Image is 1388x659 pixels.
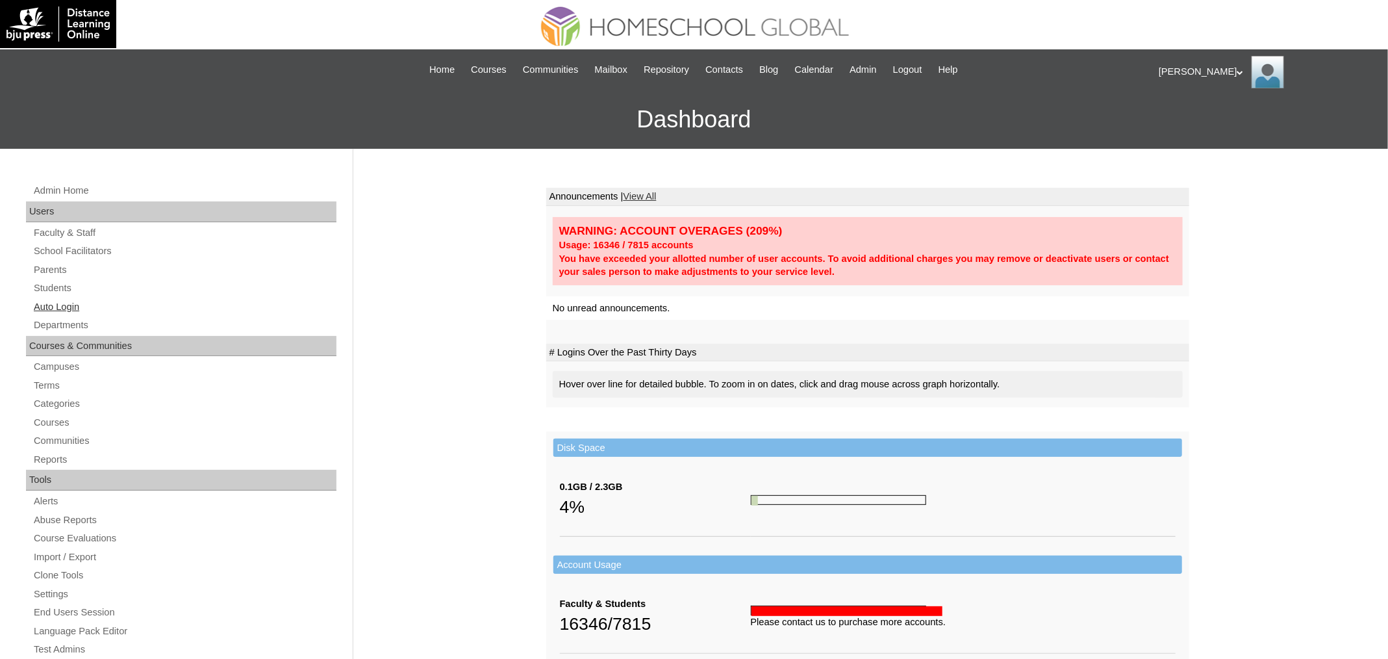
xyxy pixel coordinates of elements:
[32,433,336,449] a: Communities
[32,225,336,241] a: Faculty & Staff
[32,493,336,510] a: Alerts
[32,359,336,375] a: Campuses
[32,549,336,565] a: Import / Export
[6,90,1382,149] h3: Dashboard
[637,62,696,77] a: Repository
[546,296,1189,320] td: No unread announcements.
[26,336,336,357] div: Courses & Communities
[588,62,635,77] a: Mailbox
[553,439,1182,458] td: Disk Space
[32,317,336,333] a: Departments
[789,62,840,77] a: Calendar
[546,344,1189,362] td: # Logins Over the Past Thirty Days
[753,62,785,77] a: Blog
[32,262,336,278] a: Parents
[560,494,751,520] div: 4%
[32,415,336,431] a: Courses
[559,252,1176,279] div: You have exceeded your allotted number of user accounts. To avoid additional charges you may remo...
[887,62,929,77] a: Logout
[699,62,750,77] a: Contacts
[843,62,883,77] a: Admin
[32,604,336,621] a: End Users Session
[32,530,336,547] a: Course Evaluations
[553,371,1183,398] div: Hover over line for detailed bubble. To zoom in on dates, click and drag mouse across graph horiz...
[939,62,958,77] span: Help
[1252,56,1284,88] img: Ariane Ebuen
[32,243,336,259] a: School Facilitators
[32,641,336,658] a: Test Admins
[523,62,579,77] span: Communities
[751,615,1176,629] div: Please contact us to purchase more accounts.
[32,567,336,584] a: Clone Tools
[32,452,336,468] a: Reports
[32,378,336,394] a: Terms
[595,62,628,77] span: Mailbox
[26,470,336,491] div: Tools
[553,556,1182,575] td: Account Usage
[32,280,336,296] a: Students
[32,299,336,315] a: Auto Login
[32,396,336,412] a: Categories
[32,586,336,602] a: Settings
[644,62,689,77] span: Repository
[1159,56,1375,88] div: [PERSON_NAME]
[32,623,336,640] a: Language Pack Editor
[795,62,833,77] span: Calendar
[560,597,751,611] div: Faculty & Students
[560,480,751,494] div: 0.1GB / 2.3GB
[32,512,336,528] a: Abuse Reports
[559,224,1176,239] div: WARNING: ACCOUNT OVERAGES (209%)
[759,62,778,77] span: Blog
[932,62,965,77] a: Help
[423,62,461,77] a: Home
[623,191,656,201] a: View All
[559,240,694,250] strong: Usage: 16346 / 7815 accounts
[705,62,743,77] span: Contacts
[893,62,922,77] span: Logout
[546,188,1189,206] td: Announcements |
[26,201,336,222] div: Users
[560,611,751,637] div: 16346/7815
[6,6,110,42] img: logo-white.png
[516,62,585,77] a: Communities
[850,62,877,77] span: Admin
[464,62,513,77] a: Courses
[429,62,455,77] span: Home
[471,62,507,77] span: Courses
[32,183,336,199] a: Admin Home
